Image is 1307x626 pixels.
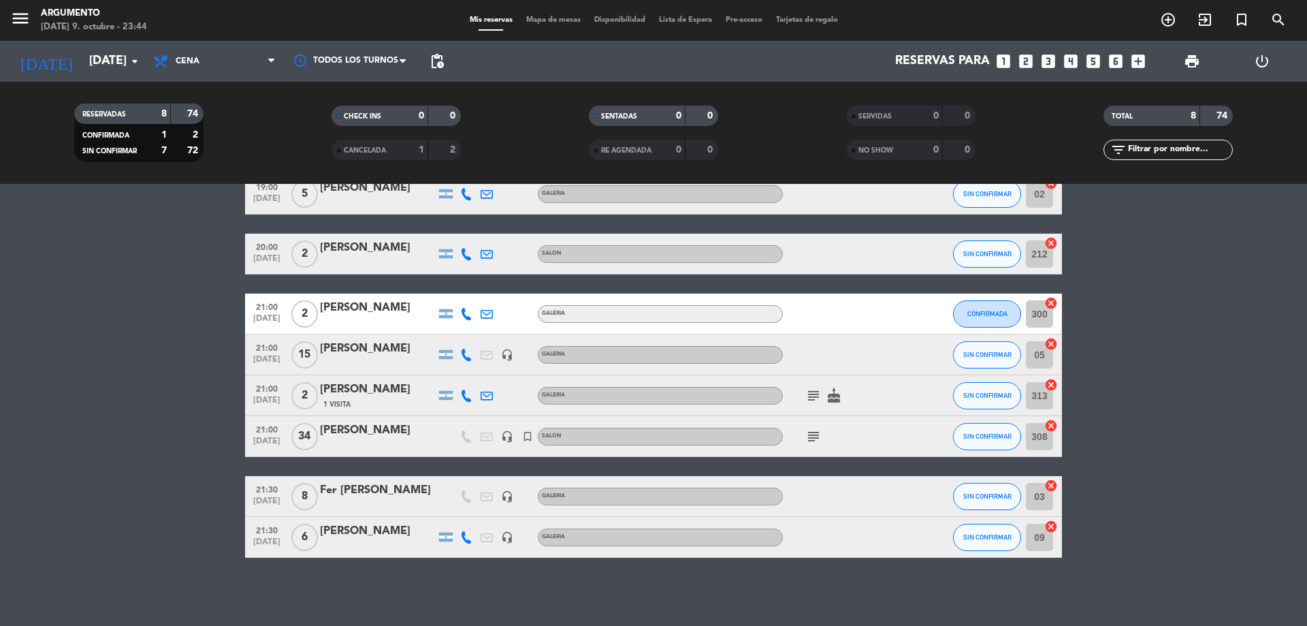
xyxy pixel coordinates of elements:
[250,298,284,314] span: 21:00
[193,130,201,140] strong: 2
[320,179,436,197] div: [PERSON_NAME]
[953,382,1021,409] button: SIN CONFIRMAR
[707,145,715,155] strong: 0
[320,381,436,398] div: [PERSON_NAME]
[250,314,284,330] span: [DATE]
[601,147,651,154] span: RE AGENDADA
[542,311,565,316] span: GALERIA
[1039,52,1057,70] i: looks_3
[450,145,458,155] strong: 2
[419,111,424,121] strong: 0
[291,423,318,450] span: 34
[10,8,31,29] i: menu
[250,355,284,371] span: [DATE]
[542,191,565,196] span: GALERIA
[826,388,842,404] i: cake
[1184,53,1200,69] span: print
[1270,12,1287,28] i: search
[995,52,1012,70] i: looks_one
[805,388,822,404] i: subject
[933,145,939,155] strong: 0
[250,537,284,553] span: [DATE]
[542,351,565,357] span: GALERIA
[676,145,681,155] strong: 0
[291,382,318,409] span: 2
[187,109,201,119] strong: 74
[344,147,386,154] span: CANCELADA
[187,146,201,155] strong: 72
[320,482,436,499] div: Fer [PERSON_NAME]
[1112,113,1133,120] span: TOTAL
[1044,296,1058,310] i: cancel
[707,111,715,121] strong: 0
[250,194,284,210] span: [DATE]
[601,113,637,120] span: SENTADAS
[291,341,318,369] span: 15
[858,113,892,120] span: SERVIDAS
[250,421,284,437] span: 21:00
[676,111,681,121] strong: 0
[963,250,1012,257] span: SIN CONFIRMAR
[965,145,973,155] strong: 0
[858,147,893,154] span: NO SHOW
[250,238,284,254] span: 20:00
[429,53,445,69] span: pending_actions
[1227,41,1297,82] div: LOG OUT
[953,483,1021,510] button: SIN CONFIRMAR
[176,57,199,66] span: Cena
[542,534,565,539] span: GALERIA
[895,54,990,68] span: Reservas para
[291,300,318,328] span: 2
[933,111,939,121] strong: 0
[1129,52,1147,70] i: add_box
[1254,53,1270,69] i: power_settings_new
[250,497,284,512] span: [DATE]
[161,109,167,119] strong: 8
[41,20,147,34] div: [DATE] 9. octubre - 23:44
[320,422,436,439] div: [PERSON_NAME]
[501,431,513,443] i: headset_mic
[250,254,284,270] span: [DATE]
[652,16,719,24] span: Lista de Espera
[965,111,973,121] strong: 0
[967,310,1007,317] span: CONFIRMADA
[1160,12,1176,28] i: add_circle_outline
[953,423,1021,450] button: SIN CONFIRMAR
[250,339,284,355] span: 21:00
[320,299,436,317] div: [PERSON_NAME]
[1233,12,1250,28] i: turned_in_not
[769,16,845,24] span: Tarjetas de regalo
[1107,52,1125,70] i: looks_6
[1062,52,1080,70] i: looks_4
[963,351,1012,358] span: SIN CONFIRMAR
[963,392,1012,399] span: SIN CONFIRMAR
[463,16,519,24] span: Mis reservas
[1044,337,1058,351] i: cancel
[1110,142,1127,158] i: filter_list
[542,251,562,256] span: SALON
[1044,520,1058,533] i: cancel
[320,340,436,358] div: [PERSON_NAME]
[963,492,1012,500] span: SIN CONFIRMAR
[250,481,284,497] span: 21:30
[344,113,381,120] span: CHECK INS
[291,240,318,268] span: 2
[501,531,513,544] i: headset_mic
[542,433,562,439] span: SALON
[10,8,31,33] button: menu
[542,493,565,499] span: GALERIA
[1216,111,1230,121] strong: 74
[291,181,318,208] span: 5
[10,46,82,76] i: [DATE]
[323,399,351,410] span: 1 Visita
[127,53,143,69] i: arrow_drop_down
[250,437,284,452] span: [DATE]
[953,300,1021,328] button: CONFIRMADA
[82,132,129,139] span: CONFIRMADA
[250,396,284,411] span: [DATE]
[291,483,318,510] span: 8
[1044,378,1058,392] i: cancel
[1044,419,1058,433] i: cancel
[963,533,1012,541] span: SIN CONFIRMAR
[953,240,1021,268] button: SIN CONFIRMAR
